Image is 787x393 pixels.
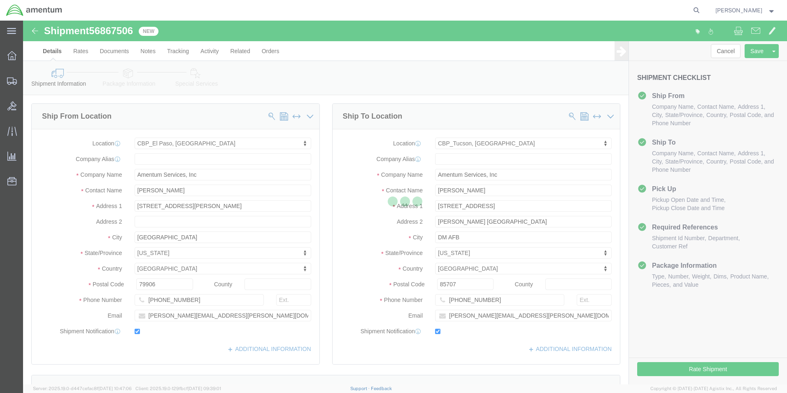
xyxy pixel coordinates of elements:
[33,386,132,391] span: Server: 2025.19.0-d447cefac8f
[350,386,371,391] a: Support
[6,4,63,16] img: logo
[715,5,776,15] button: [PERSON_NAME]
[715,6,762,15] span: Charles Serrano
[371,386,392,391] a: Feedback
[98,386,132,391] span: [DATE] 10:47:06
[135,386,221,391] span: Client: 2025.19.0-129fbcf
[650,385,777,392] span: Copyright © [DATE]-[DATE] Agistix Inc., All Rights Reserved
[188,386,221,391] span: [DATE] 09:39:01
